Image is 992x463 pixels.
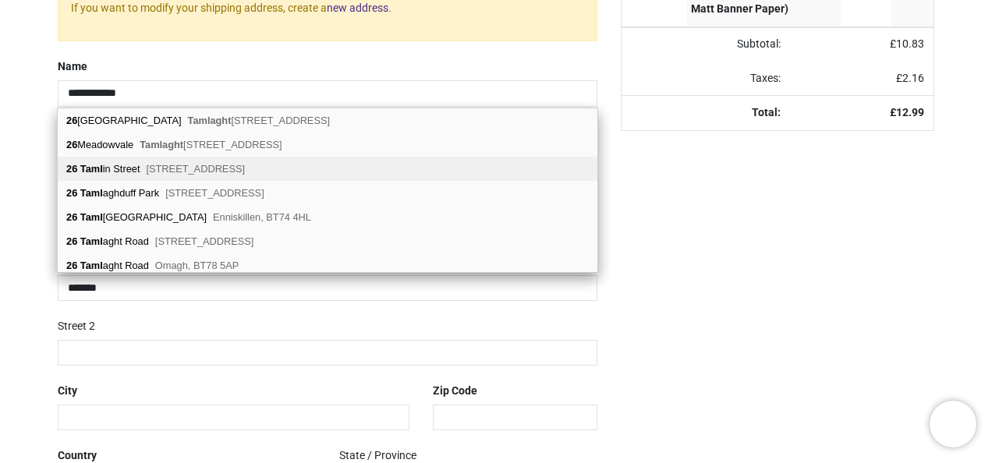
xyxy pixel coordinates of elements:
b: Tamlaght [140,139,183,150]
span: £ [896,72,924,84]
label: Zip Code [433,378,477,405]
td: Taxes: [622,62,790,96]
b: 26 [66,235,77,247]
span: [STREET_ADDRESS] [155,235,254,247]
label: City [58,378,77,405]
span: [STREET_ADDRESS] [165,187,264,199]
b: Taml [80,211,103,223]
strong: £ [890,106,924,118]
span: £ [890,37,924,50]
div: [GEOGRAPHIC_DATA] [58,108,597,133]
b: 26 [66,260,77,271]
b: 26 [66,211,77,223]
span: 2.16 [902,72,924,84]
span: 10.83 [896,37,924,50]
div: aght Road [58,229,597,253]
strong: Total: [752,106,781,118]
b: Taml [80,235,103,247]
span: [STREET_ADDRESS] [146,163,245,175]
span: [STREET_ADDRESS] [188,115,331,126]
b: Taml [80,163,103,175]
div: Meadowvale [58,133,597,157]
b: 26 [66,163,77,175]
b: Taml [80,187,103,199]
b: 26 [66,187,77,199]
span: 12.99 [896,106,924,118]
label: Street 2 [58,313,95,340]
b: 26 [66,115,77,126]
label: Name [58,54,87,80]
b: Tamlaght [188,115,232,126]
div: aght Road [58,253,597,277]
span: [STREET_ADDRESS] [140,139,282,150]
div: aghduff Park [58,181,597,205]
div: address list [58,108,597,273]
div: in Street [58,157,597,181]
b: Taml [80,260,103,271]
iframe: Brevo live chat [930,401,976,447]
div: [GEOGRAPHIC_DATA] [58,205,597,229]
span: Omagh, BT78 5AP [155,260,239,271]
span: Enniskillen, BT74 4HL [213,211,311,223]
b: 26 [66,139,77,150]
td: Subtotal: [622,27,790,62]
a: new address [327,2,388,14]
